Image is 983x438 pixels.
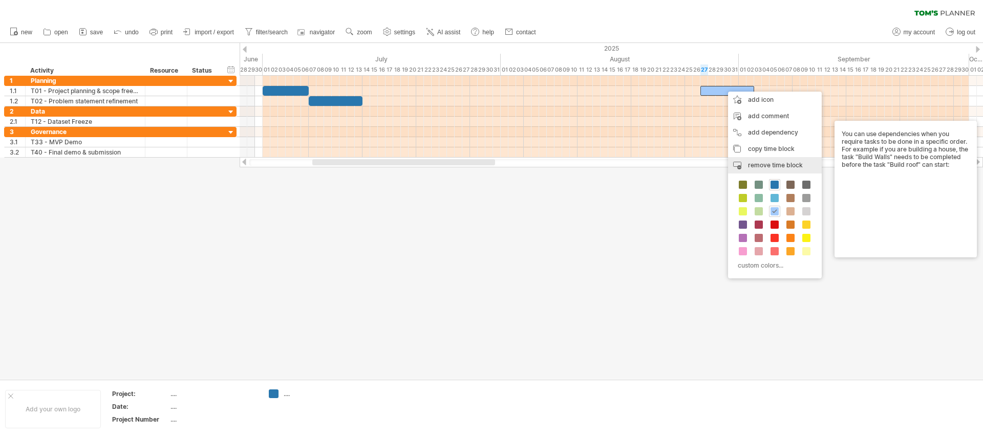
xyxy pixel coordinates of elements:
[900,64,908,75] div: Monday, 22 September 2025
[21,29,32,36] span: new
[30,65,139,76] div: Activity
[147,26,176,39] a: print
[485,64,493,75] div: Wednesday, 30 July 2025
[946,64,954,75] div: Sunday, 28 September 2025
[378,64,386,75] div: Wednesday, 16 July 2025
[677,64,685,75] div: Sunday, 24 August 2025
[309,64,316,75] div: Monday, 7 July 2025
[885,64,892,75] div: Saturday, 20 September 2025
[654,64,662,75] div: Thursday, 21 August 2025
[785,64,793,75] div: Sunday, 7 September 2025
[762,64,770,75] div: Thursday, 4 September 2025
[380,26,418,39] a: settings
[693,64,700,75] div: Tuesday, 26 August 2025
[247,64,255,75] div: Sunday, 29 June 2025
[447,64,455,75] div: Friday, 25 July 2025
[800,64,808,75] div: Tuesday, 9 September 2025
[432,64,439,75] div: Wednesday, 23 July 2025
[10,96,25,106] div: 1.2
[508,64,516,75] div: Saturday, 2 August 2025
[846,64,854,75] div: Monday, 15 September 2025
[301,64,309,75] div: Sunday, 6 July 2025
[362,64,370,75] div: Monday, 14 July 2025
[255,64,263,75] div: Monday, 30 June 2025
[562,64,570,75] div: Saturday, 9 August 2025
[31,117,140,126] div: T12 - Dataset Freeze
[547,64,554,75] div: Thursday, 7 August 2025
[728,124,822,141] div: add dependency
[969,64,977,75] div: Wednesday, 1 October 2025
[10,137,25,147] div: 3.1
[739,64,746,75] div: Monday, 1 September 2025
[639,64,647,75] div: Tuesday, 19 August 2025
[31,147,140,157] div: T40 - Final demo & submission
[263,64,270,75] div: Tuesday, 1 July 2025
[616,64,624,75] div: Saturday, 16 August 2025
[195,29,234,36] span: import / export
[10,106,25,116] div: 2
[54,29,68,36] span: open
[482,29,494,36] span: help
[890,26,938,39] a: my account
[723,64,731,75] div: Saturday, 30 August 2025
[296,26,338,39] a: navigator
[10,127,25,137] div: 3
[554,64,562,75] div: Friday, 8 August 2025
[7,26,35,39] a: new
[748,145,795,152] span: copy time block
[386,64,393,75] div: Thursday, 17 July 2025
[31,106,140,116] div: Data
[842,130,970,248] div: You can use dependencies when you require tasks to be done in a specific order. For example if yo...
[662,64,670,75] div: Friday, 22 August 2025
[170,415,257,424] div: ....
[31,137,140,147] div: T33 - MVP Demo
[793,64,800,75] div: Monday, 8 September 2025
[516,29,536,36] span: contact
[877,64,885,75] div: Friday, 19 September 2025
[493,64,501,75] div: Thursday, 31 July 2025
[728,92,822,108] div: add icon
[770,64,777,75] div: Friday, 5 September 2025
[708,64,716,75] div: Thursday, 28 August 2025
[439,64,447,75] div: Thursday, 24 July 2025
[931,64,938,75] div: Friday, 26 September 2025
[943,26,978,39] a: log out
[468,26,497,39] a: help
[455,64,462,75] div: Saturday, 26 July 2025
[256,29,288,36] span: filter/search
[393,64,401,75] div: Friday, 18 July 2025
[242,26,291,39] a: filter/search
[754,64,762,75] div: Wednesday, 3 September 2025
[739,54,969,64] div: September 2025
[501,64,508,75] div: Friday, 1 August 2025
[585,64,593,75] div: Tuesday, 12 August 2025
[539,64,547,75] div: Wednesday, 6 August 2025
[869,64,877,75] div: Thursday, 18 September 2025
[170,402,257,411] div: ....
[915,64,923,75] div: Wednesday, 24 September 2025
[293,64,301,75] div: Saturday, 5 July 2025
[170,389,257,398] div: ....
[76,26,106,39] a: save
[516,64,524,75] div: Sunday, 3 August 2025
[125,29,139,36] span: undo
[862,64,869,75] div: Wednesday, 17 September 2025
[5,390,101,428] div: Add your own logo
[181,26,237,39] a: import / export
[316,64,324,75] div: Tuesday, 8 July 2025
[240,64,247,75] div: Saturday, 28 June 2025
[839,64,846,75] div: Sunday, 14 September 2025
[150,65,181,76] div: Resource
[416,64,424,75] div: Monday, 21 July 2025
[324,64,332,75] div: Wednesday, 9 July 2025
[570,64,578,75] div: Sunday, 10 August 2025
[424,64,432,75] div: Tuesday, 22 July 2025
[112,389,168,398] div: Project:
[437,29,460,36] span: AI assist
[423,26,463,39] a: AI assist
[401,64,409,75] div: Saturday, 19 July 2025
[192,65,215,76] div: Status
[286,64,293,75] div: Friday, 4 July 2025
[624,64,631,75] div: Sunday, 17 August 2025
[816,64,823,75] div: Thursday, 11 September 2025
